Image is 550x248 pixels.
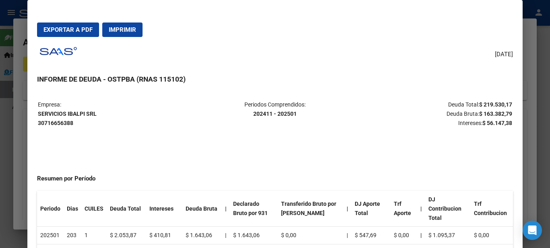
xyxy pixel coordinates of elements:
[146,191,182,227] th: Intereses
[37,174,513,183] h4: Resumen por Período
[278,191,344,227] th: Transferido Bruto por [PERSON_NAME]
[38,100,195,127] p: Empresa:
[222,227,230,244] td: |
[391,191,417,227] th: Trf Aporte
[425,191,471,227] th: DJ Contribucion Total
[471,227,513,244] td: $ 0,00
[482,120,512,126] strong: $ 56.147,38
[107,227,146,244] td: $ 2.053,87
[343,191,352,227] th: |
[278,227,344,244] td: $ 0,00
[43,26,93,33] span: Exportar a PDF
[352,191,391,227] th: DJ Aporte Total
[417,191,425,227] th: |
[425,227,471,244] td: $ 1.095,37
[196,100,354,119] p: Periodos Comprendidos:
[253,111,297,117] strong: 202411 - 202501
[495,50,513,59] span: [DATE]
[182,191,222,227] th: Deuda Bruta
[37,74,513,84] h3: INFORME DE DEUDA - OSTPBA (RNAS 115102)
[417,227,425,244] th: |
[352,227,391,244] td: $ 547,69
[37,23,99,37] button: Exportar a PDF
[182,227,222,244] td: $ 1.643,06
[38,111,97,126] strong: SERVICIOS IBALPI SRL 30716656388
[222,191,230,227] th: |
[391,227,417,244] td: $ 0,00
[230,227,277,244] td: $ 1.643,06
[109,26,136,33] span: Imprimir
[64,191,81,227] th: Dias
[81,227,107,244] td: 1
[523,221,542,240] div: Open Intercom Messenger
[146,227,182,244] td: $ 410,81
[471,191,513,227] th: Trf Contribucion
[479,101,512,108] strong: $ 219.530,17
[230,191,277,227] th: Declarado Bruto por 931
[102,23,143,37] button: Imprimir
[81,191,107,227] th: CUILES
[64,227,81,244] td: 203
[343,227,352,244] td: |
[37,191,64,227] th: Periodo
[107,191,146,227] th: Deuda Total
[37,227,64,244] td: 202501
[355,100,512,127] p: Deuda Total: Deuda Bruta: Intereses:
[479,111,512,117] strong: $ 163.382,79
